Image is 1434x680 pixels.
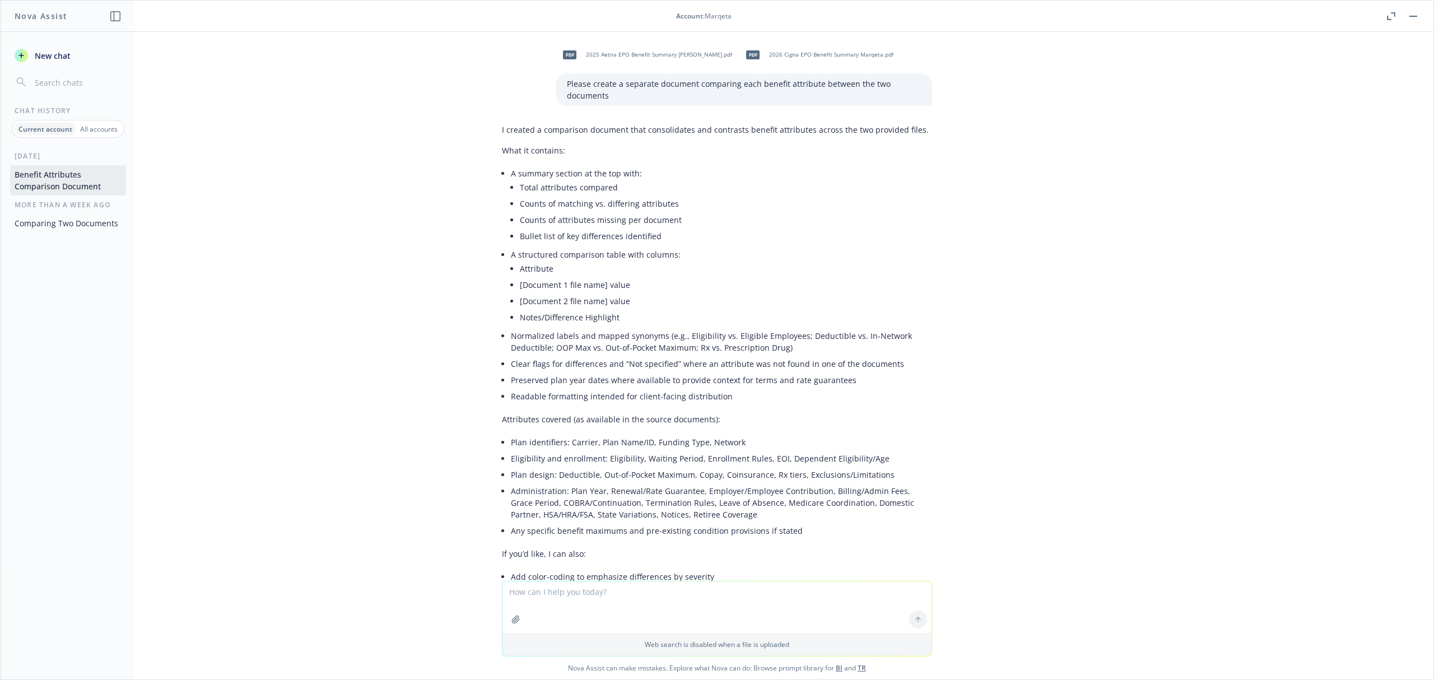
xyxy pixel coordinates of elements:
button: Benefit Attributes Comparison Document [10,165,126,195]
li: A structured comparison table with columns: [511,246,932,328]
p: Please create a separate document comparing each benefit attribute between the two documents [567,78,921,101]
button: Comparing Two Documents [10,214,126,232]
span: Nova Assist can make mistakes. Explore what Nova can do: Browse prompt library for and [5,656,1429,679]
li: Counts of matching vs. differing attributes [520,195,932,212]
span: Account [676,11,703,21]
span: 2026 Cigna EPO Benefit Summary Marqeta.pdf [769,51,893,58]
button: New chat [10,45,126,66]
li: Attribute [520,260,932,277]
li: [Document 1 file name] value [520,277,932,293]
li: Total attributes compared [520,179,932,195]
div: pdf2025 Aetna EPO Benefit Summary [PERSON_NAME].pdf [556,41,734,69]
li: Counts of attributes missing per document [520,212,932,228]
li: [Document 2 file name] value [520,293,932,309]
li: Bullet list of key differences identified [520,228,932,244]
li: Preserved plan year dates where available to provide context for terms and rate guarantees [511,372,932,388]
p: What it contains: [502,145,932,156]
p: I created a comparison document that consolidates and contrasts benefit attributes across the two... [502,124,932,136]
span: pdf [746,50,760,59]
li: Eligibility and enrollment: Eligibility, Waiting Period, Enrollment Rules, EOI, Dependent Eligibi... [511,450,932,467]
div: [DATE] [1,151,135,161]
li: Add color-coding to emphasize differences by severity [511,569,932,585]
p: If you’d like, I can also: [502,548,932,560]
div: Chat History [1,106,135,115]
a: TR [858,663,866,673]
a: BI [836,663,842,673]
li: Plan design: Deductible, Out-of-Pocket Maximum, Copay, Coinsurance, Rx tiers, Exclusions/Limitations [511,467,932,483]
span: 2025 Aetna EPO Benefit Summary [PERSON_NAME].pdf [586,51,732,58]
li: Readable formatting intended for client-facing distribution [511,388,932,404]
li: Any specific benefit maximums and pre-existing condition provisions if stated [511,523,932,539]
li: Notes/Difference Highlight [520,309,932,325]
li: Clear flags for differences and “Not specified” where an attribute was not found in one of the do... [511,356,932,372]
p: Web search is disabled when a file is uploaded [509,640,925,649]
h1: Nova Assist [15,10,67,22]
li: Administration: Plan Year, Renewal/Rate Guarantee, Employer/Employee Contribution, Billing/Admin ... [511,483,932,523]
li: A summary section at the top with: [511,165,932,246]
span: New chat [32,50,71,62]
div: More than a week ago [1,200,135,209]
span: pdf [563,50,576,59]
p: Current account [18,124,72,134]
li: Plan identifiers: Carrier, Plan Name/ID, Funding Type, Network [511,434,932,450]
input: Search chats [32,74,122,90]
p: Attributes covered (as available in the source documents): [502,413,932,425]
li: Normalized labels and mapped synonyms (e.g., Eligibility vs. Eligible Employees; Deductible vs. I... [511,328,932,356]
div: pdf2026 Cigna EPO Benefit Summary Marqeta.pdf [739,41,896,69]
p: All accounts [80,124,118,134]
div: : Marqeta [676,11,732,21]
